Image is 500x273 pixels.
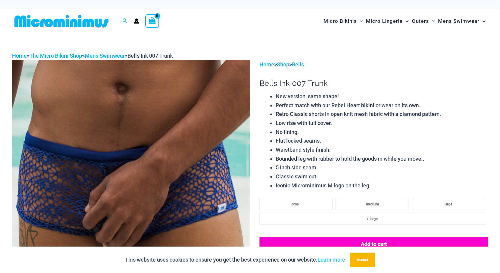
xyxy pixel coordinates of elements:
a: Mens Swimwear [85,53,125,59]
li: Perfect match with our Rebel Heart bikini or wear on its own. [276,101,488,110]
a: Home [12,53,27,59]
li: medium [336,198,409,210]
li: New version, same shape! [276,92,488,101]
a: Mens SwimwearMenu ToggleMenu Toggle [437,12,487,30]
span: x-large [367,217,378,221]
img: MM SHOP LOGO FLAT [12,14,111,28]
a: Account icon link [134,18,139,24]
button: Add to cart [259,237,488,251]
li: Bounded leg with rubber to hold the goods in while you move.. [276,154,488,163]
a: Home [259,61,274,68]
span: medium [366,202,379,206]
span: Menu Toggle [357,14,363,29]
a: Learn more [317,256,345,263]
li: Retro Classic shorts in open knit mesh fabric with a diamond pattern. [276,110,488,119]
a: Shop [277,61,289,68]
span: Bells Ink 007 Trunk [127,53,173,59]
li: Low rise with full cover. [276,119,488,128]
a: Micro LingerieMenu ToggleMenu Toggle [364,12,410,30]
nav: Site Navigation [321,11,488,31]
li: large [412,198,485,210]
p: > > [259,60,488,69]
span: Menu Toggle [403,14,409,29]
li: Iconic Microminimus M logo on the leg [276,181,488,190]
span: Micro Lingerie [366,14,403,29]
a: Micro BikinisMenu ToggleMenu Toggle [322,12,364,30]
a: View Shopping Cart, empty [145,14,159,28]
li: x-large [259,213,485,225]
li: Flat locked seams. [276,136,488,145]
a: Search icon link [122,17,128,25]
button: Accept [350,253,375,267]
span: Outers [412,14,429,29]
a: OutersMenu ToggleMenu Toggle [410,12,437,30]
li: Classic swim cut. [276,172,488,181]
li: No lining. [276,128,488,137]
span: small [292,202,300,206]
span: Menu Toggle [480,14,486,29]
a: The Micro Bikini Shop [29,53,82,59]
span: Menu Toggle [429,14,435,29]
span: Mens Swimwear [438,14,480,29]
span: » » » [12,53,173,59]
span: large [444,202,452,206]
span: Micro Bikinis [324,14,357,29]
li: Waistband style finish. [276,145,488,154]
a: Bells [292,61,304,68]
p: This website uses cookies to ensure you get the best experience on our website. [125,255,345,264]
li: 5 inch side seam. [276,163,488,172]
h1: Bells Ink 007 Trunk [259,79,488,88]
li: small [259,198,333,210]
